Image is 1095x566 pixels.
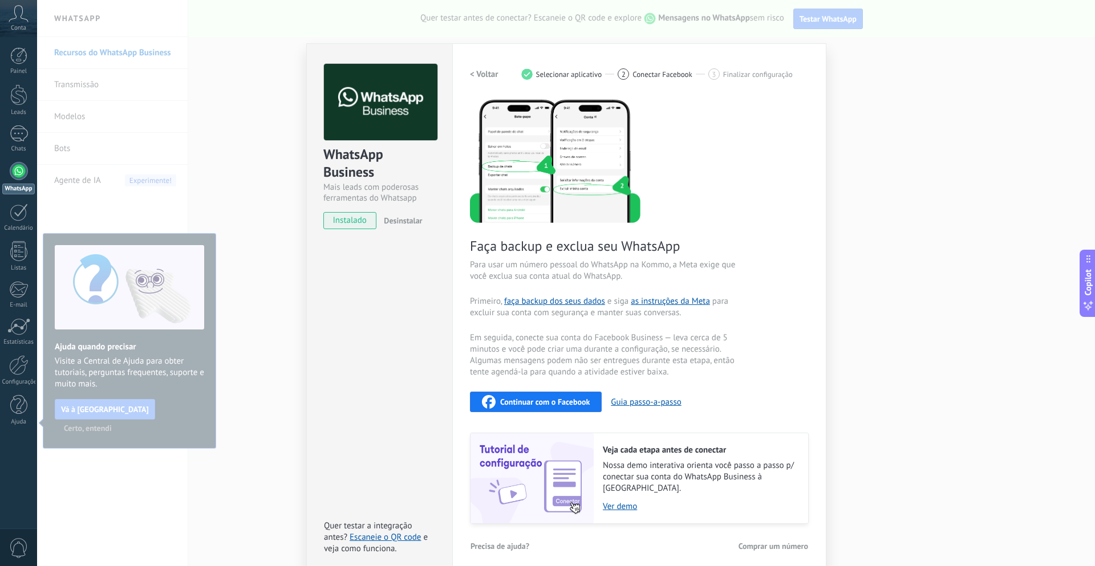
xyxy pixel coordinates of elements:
div: WhatsApp Business [323,145,436,182]
button: Precisa de ajuda? [470,538,530,555]
span: Precisa de ajuda? [471,542,529,550]
button: Desinstalar [379,212,422,229]
a: Escaneie o QR code [350,532,421,543]
button: Continuar com o Facebook [470,392,602,412]
div: Configurações [2,378,35,386]
div: Ajuda [2,418,35,426]
span: Conta [11,25,26,32]
span: Finalizar configuração [723,70,793,79]
span: 3 [712,70,716,79]
span: Quer testar a integração antes? [324,520,412,543]
span: 2 [622,70,626,79]
div: Leads [2,109,35,116]
div: Estatísticas [2,339,35,346]
div: Painel [2,68,35,75]
span: Nossa demo interativa orienta você passo a passo p/ conectar sua conta do WhatsApp Business à [GE... [603,460,797,494]
span: e veja como funciona. [324,532,428,554]
span: Desinstalar [384,215,422,226]
span: Selecionar aplicativo [536,70,602,79]
span: Em seguida, conecte sua conta do Facebook Business — leva cerca de 5 minutos e você pode criar um... [470,332,741,378]
span: Comprar um número [739,542,808,550]
span: instalado [324,212,376,229]
div: E-mail [2,302,35,309]
span: Continuar com o Facebook [500,398,590,406]
button: Guia passo-a-passo [611,397,681,408]
div: Listas [2,264,35,272]
div: WhatsApp [2,184,35,194]
img: delete personal phone [470,98,640,223]
button: < Voltar [470,64,498,84]
span: Para usar um número pessoal do WhatsApp na Kommo, a Meta exige que você exclua sua conta atual do... [470,259,741,282]
span: Primeiro, e siga para excluir sua conta com segurança e manter suas conversas. [470,296,741,319]
div: Mais leads com poderosas ferramentas do Whatsapp [323,182,436,203]
span: Faça backup e exclua seu WhatsApp [470,237,741,255]
a: as instruções da Meta [631,296,710,307]
h2: < Voltar [470,69,498,80]
span: Copilot [1082,269,1094,295]
a: faça backup dos seus dados [504,296,605,307]
img: logo_main.png [324,64,437,141]
a: Ver demo [603,501,797,512]
h2: Veja cada etapa antes de conectar [603,445,797,455]
div: Chats [2,145,35,153]
div: Calendário [2,225,35,232]
button: Comprar um número [738,538,809,555]
span: Conectar Facebook [632,70,692,79]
